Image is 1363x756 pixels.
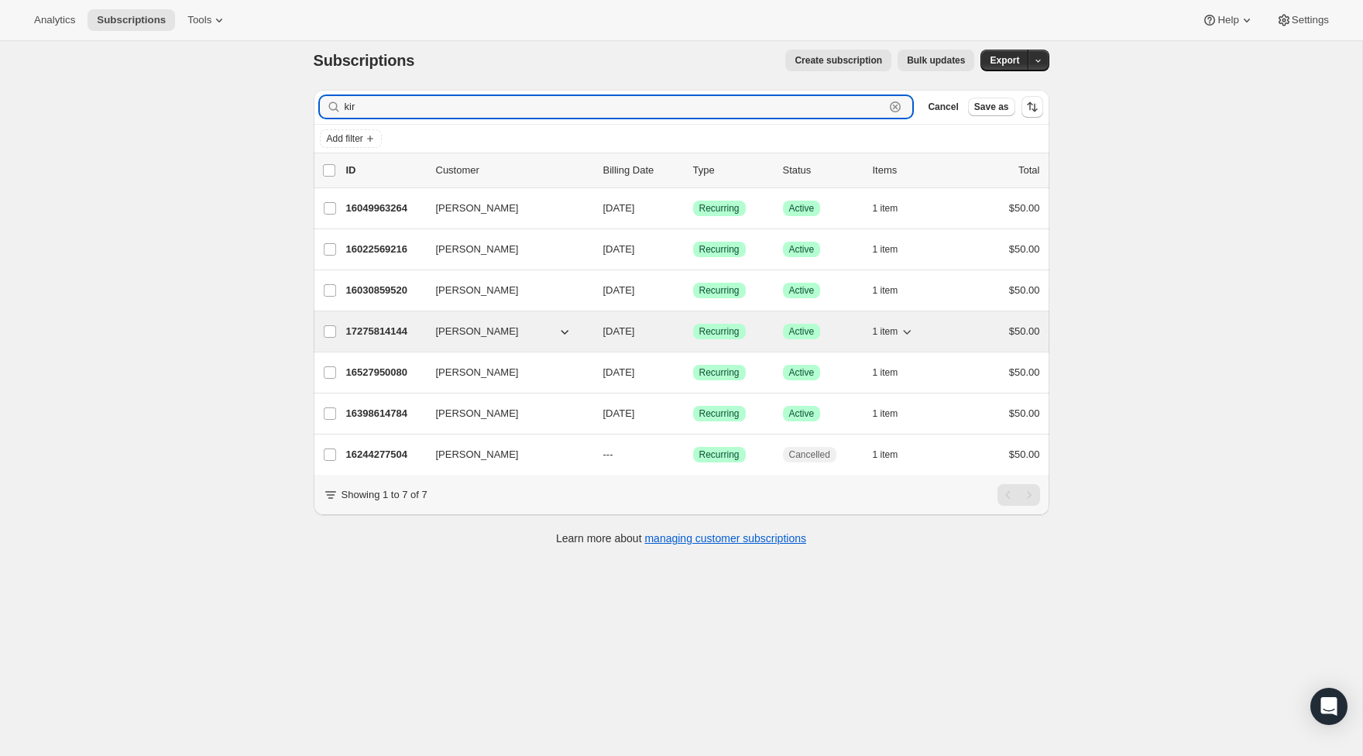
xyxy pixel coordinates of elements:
[785,50,891,71] button: Create subscription
[644,532,806,545] a: managing customer subscriptions
[997,484,1040,506] nav: Pagination
[346,406,424,421] p: 16398614784
[346,239,1040,260] div: 16022569216[PERSON_NAME][DATE]SuccessRecurringSuccessActive1 item$50.00
[1018,163,1039,178] p: Total
[436,163,591,178] p: Customer
[346,362,1040,383] div: 16527950080[PERSON_NAME][DATE]SuccessRecurringSuccessActive1 item$50.00
[873,198,915,219] button: 1 item
[346,321,1040,342] div: 17275814144[PERSON_NAME][DATE]SuccessRecurringSuccessActive1 item$50.00
[427,360,582,385] button: [PERSON_NAME]
[1009,448,1040,460] span: $50.00
[789,325,815,338] span: Active
[783,163,860,178] p: Status
[789,407,815,420] span: Active
[1009,366,1040,378] span: $50.00
[873,239,915,260] button: 1 item
[699,366,740,379] span: Recurring
[974,101,1009,113] span: Save as
[699,325,740,338] span: Recurring
[346,444,1040,466] div: 16244277504[PERSON_NAME]---SuccessRecurringCancelled1 item$50.00
[1009,325,1040,337] span: $50.00
[873,243,898,256] span: 1 item
[693,163,771,178] div: Type
[789,284,815,297] span: Active
[928,101,958,113] span: Cancel
[427,442,582,467] button: [PERSON_NAME]
[968,98,1015,116] button: Save as
[436,447,519,462] span: [PERSON_NAME]
[1009,243,1040,255] span: $50.00
[603,163,681,178] p: Billing Date
[907,54,965,67] span: Bulk updates
[427,401,582,426] button: [PERSON_NAME]
[887,99,903,115] button: Clear
[427,196,582,221] button: [PERSON_NAME]
[990,54,1019,67] span: Export
[603,284,635,296] span: [DATE]
[795,54,882,67] span: Create subscription
[873,202,898,215] span: 1 item
[980,50,1028,71] button: Export
[1009,284,1040,296] span: $50.00
[1193,9,1263,31] button: Help
[427,237,582,262] button: [PERSON_NAME]
[873,325,898,338] span: 1 item
[1267,9,1338,31] button: Settings
[346,280,1040,301] div: 16030859520[PERSON_NAME][DATE]SuccessRecurringSuccessActive1 item$50.00
[436,406,519,421] span: [PERSON_NAME]
[789,448,830,461] span: Cancelled
[346,163,1040,178] div: IDCustomerBilling DateTypeStatusItemsTotal
[346,403,1040,424] div: 16398614784[PERSON_NAME][DATE]SuccessRecurringSuccessActive1 item$50.00
[789,243,815,256] span: Active
[873,448,898,461] span: 1 item
[1009,202,1040,214] span: $50.00
[1292,14,1329,26] span: Settings
[346,283,424,298] p: 16030859520
[436,283,519,298] span: [PERSON_NAME]
[346,201,424,216] p: 16049963264
[327,132,363,145] span: Add filter
[873,284,898,297] span: 1 item
[699,448,740,461] span: Recurring
[873,444,915,466] button: 1 item
[556,531,806,546] p: Learn more about
[346,447,424,462] p: 16244277504
[603,243,635,255] span: [DATE]
[178,9,236,31] button: Tools
[603,366,635,378] span: [DATE]
[603,325,635,337] span: [DATE]
[1217,14,1238,26] span: Help
[1310,688,1348,725] div: Open Intercom Messenger
[346,242,424,257] p: 16022569216
[320,129,382,148] button: Add filter
[789,366,815,379] span: Active
[25,9,84,31] button: Analytics
[922,98,964,116] button: Cancel
[97,14,166,26] span: Subscriptions
[88,9,175,31] button: Subscriptions
[873,403,915,424] button: 1 item
[603,407,635,419] span: [DATE]
[699,243,740,256] span: Recurring
[342,487,427,503] p: Showing 1 to 7 of 7
[873,366,898,379] span: 1 item
[1021,96,1043,118] button: Sort the results
[873,362,915,383] button: 1 item
[873,407,898,420] span: 1 item
[789,202,815,215] span: Active
[346,365,424,380] p: 16527950080
[873,163,950,178] div: Items
[427,319,582,344] button: [PERSON_NAME]
[314,52,415,69] span: Subscriptions
[436,242,519,257] span: [PERSON_NAME]
[436,201,519,216] span: [PERSON_NAME]
[603,448,613,460] span: ---
[346,324,424,339] p: 17275814144
[699,407,740,420] span: Recurring
[346,163,424,178] p: ID
[436,365,519,380] span: [PERSON_NAME]
[699,284,740,297] span: Recurring
[427,278,582,303] button: [PERSON_NAME]
[187,14,211,26] span: Tools
[873,321,915,342] button: 1 item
